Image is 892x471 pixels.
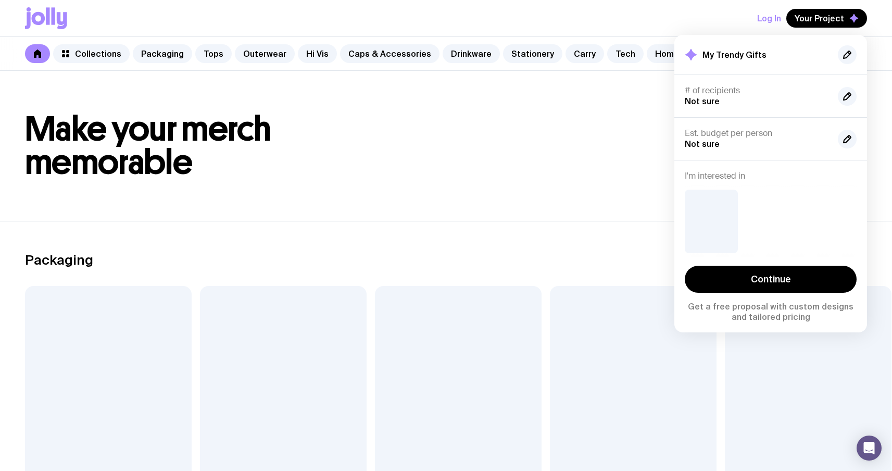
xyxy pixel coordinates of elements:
a: Packaging [133,44,192,63]
a: Tops [195,44,232,63]
button: Your Project [786,9,867,28]
a: Outerwear [235,44,295,63]
span: Collections [75,48,121,59]
p: Get a free proposal with custom designs and tailored pricing [685,301,857,322]
h4: # of recipients [685,85,830,96]
h4: Est. budget per person [685,128,830,139]
a: Carry [566,44,604,63]
h4: I'm interested in [685,171,857,181]
a: Hi Vis [298,44,337,63]
span: Not sure [685,96,720,106]
span: Make your merch memorable [25,108,271,183]
a: Drinkware [443,44,500,63]
a: Home & Leisure [647,44,727,63]
a: Caps & Accessories [340,44,439,63]
a: Tech [607,44,644,63]
span: Your Project [795,13,844,23]
div: Open Intercom Messenger [857,436,882,461]
span: Not sure [685,139,720,148]
a: Stationery [503,44,562,63]
a: Collections [53,44,130,63]
a: Continue [685,266,857,293]
h2: My Trendy Gifts [702,49,767,60]
button: Log In [757,9,781,28]
h2: Packaging [25,252,93,268]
